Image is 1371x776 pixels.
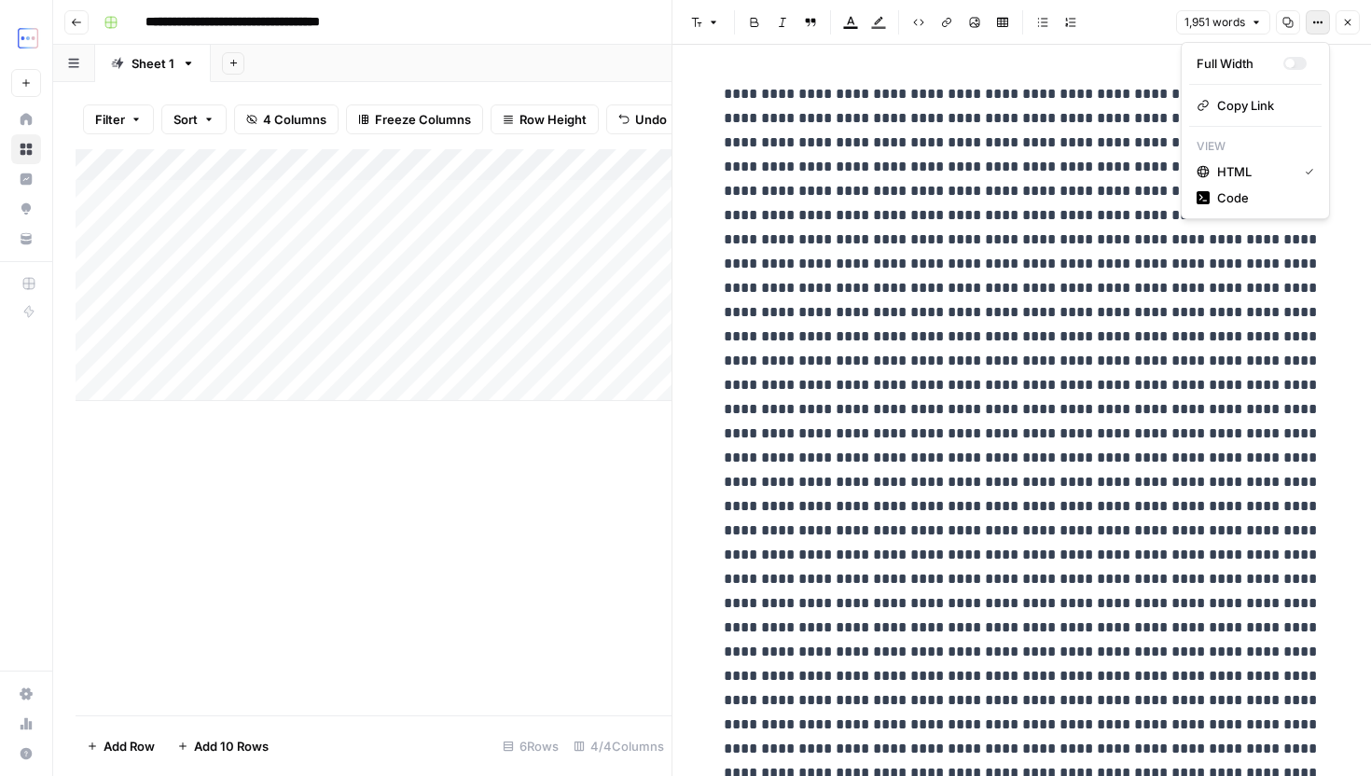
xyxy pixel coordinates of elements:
a: Opportunities [11,194,41,224]
a: Sheet 1 [95,45,211,82]
span: Add 10 Rows [194,737,269,755]
button: 1,951 words [1176,10,1270,35]
a: Usage [11,709,41,739]
img: TripleDart Logo [11,21,45,55]
span: Freeze Columns [375,110,471,129]
button: Add Row [76,731,166,761]
span: Add Row [104,737,155,755]
a: Home [11,104,41,134]
button: Workspace: TripleDart [11,15,41,62]
a: Browse [11,134,41,164]
span: Filter [95,110,125,129]
p: View [1189,134,1322,159]
span: Row Height [519,110,587,129]
button: Undo [606,104,679,134]
button: Freeze Columns [346,104,483,134]
span: Sort [173,110,198,129]
span: HTML [1217,162,1290,181]
div: Full Width [1197,54,1283,73]
button: Filter [83,104,154,134]
span: 1,951 words [1184,14,1245,31]
span: Copy Link [1217,96,1307,115]
div: 4/4 Columns [566,731,672,761]
a: Your Data [11,224,41,254]
div: Sheet 1 [132,54,174,73]
span: 4 Columns [263,110,326,129]
button: 4 Columns [234,104,339,134]
span: Code [1217,188,1307,207]
button: Sort [161,104,227,134]
a: Insights [11,164,41,194]
a: Settings [11,679,41,709]
button: Help + Support [11,739,41,769]
span: Undo [635,110,667,129]
button: Add 10 Rows [166,731,280,761]
button: Row Height [491,104,599,134]
div: 6 Rows [495,731,566,761]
